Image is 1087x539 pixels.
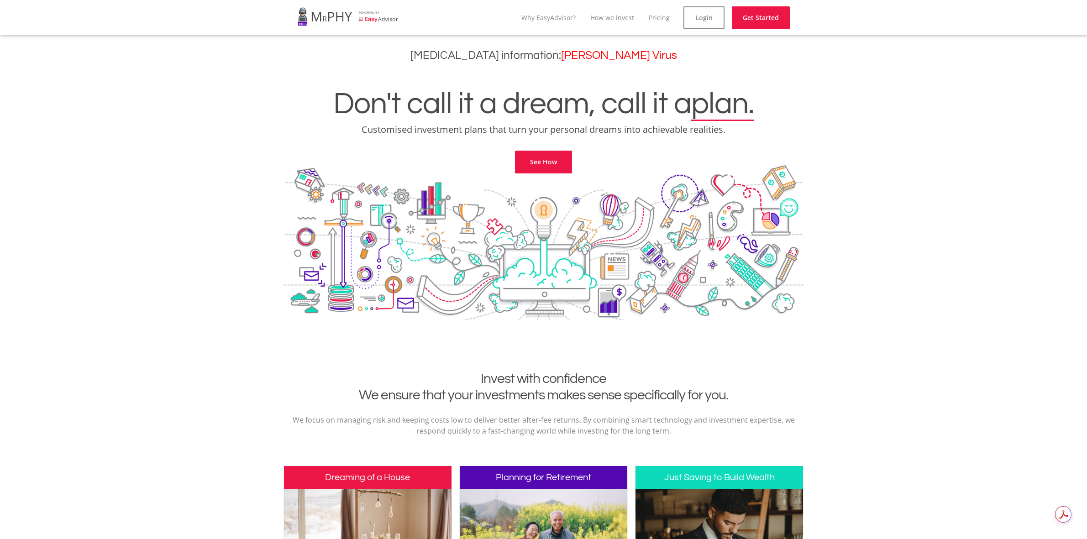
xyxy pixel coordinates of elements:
[691,89,754,120] span: plan.
[284,466,452,489] h3: Dreaming of a House
[290,414,797,436] p: We focus on managing risk and keeping costs low to deliver better after-fee returns. By combining...
[683,6,725,29] a: Login
[7,89,1080,120] h1: Don't call it a dream, call it a
[460,466,627,489] h3: Planning for Retirement
[732,6,790,29] a: Get Started
[561,50,677,61] a: [PERSON_NAME] Virus
[635,466,803,489] h3: Just Saving to Build Wealth
[7,123,1080,136] p: Customised investment plans that turn your personal dreams into achievable realities.
[7,49,1080,62] h3: [MEDICAL_DATA] information:
[590,13,634,22] a: How we invest
[290,371,797,403] h2: Invest with confidence We ensure that your investments makes sense specifically for you.
[649,13,670,22] a: Pricing
[521,13,576,22] a: Why EasyAdvisor?
[515,151,572,173] a: See How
